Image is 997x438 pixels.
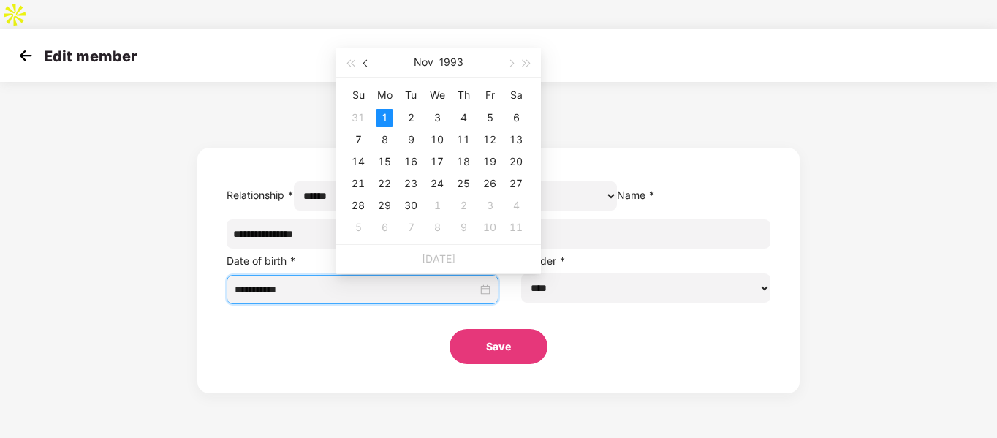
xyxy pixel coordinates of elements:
[455,131,472,148] div: 11
[503,151,529,173] td: 1993-11-20
[481,219,498,236] div: 10
[507,131,525,148] div: 13
[481,197,498,214] div: 3
[349,109,367,127] div: 31
[349,153,367,170] div: 14
[428,219,446,236] div: 8
[398,129,424,151] td: 1993-11-09
[345,173,371,195] td: 1993-11-21
[376,153,393,170] div: 15
[507,197,525,214] div: 4
[424,107,450,129] td: 1993-11-03
[450,173,477,195] td: 1993-11-25
[481,109,498,127] div: 5
[450,151,477,173] td: 1993-11-18
[376,197,393,214] div: 29
[455,175,472,192] div: 25
[376,175,393,192] div: 22
[428,197,446,214] div: 1
[398,151,424,173] td: 1993-11-16
[428,109,446,127] div: 3
[424,195,450,216] td: 1993-12-01
[428,175,446,192] div: 24
[503,173,529,195] td: 1993-11-27
[345,216,371,238] td: 1993-12-05
[507,153,525,170] div: 20
[507,219,525,236] div: 11
[371,173,398,195] td: 1993-11-22
[402,197,420,214] div: 30
[507,175,525,192] div: 27
[503,216,529,238] td: 1993-12-11
[455,219,472,236] div: 9
[477,83,503,107] th: Fr
[450,83,477,107] th: Th
[424,129,450,151] td: 1993-11-10
[371,216,398,238] td: 1993-12-06
[450,107,477,129] td: 1993-11-04
[424,216,450,238] td: 1993-12-08
[481,131,498,148] div: 12
[345,151,371,173] td: 1993-11-14
[349,175,367,192] div: 21
[371,151,398,173] td: 1993-11-15
[450,195,477,216] td: 1993-12-02
[371,83,398,107] th: Mo
[503,107,529,129] td: 1993-11-06
[345,107,371,129] td: 1993-10-31
[503,129,529,151] td: 1993-11-13
[398,83,424,107] th: Tu
[402,153,420,170] div: 16
[503,83,529,107] th: Sa
[402,131,420,148] div: 9
[349,219,367,236] div: 5
[402,219,420,236] div: 7
[477,216,503,238] td: 1993-12-10
[503,195,529,216] td: 1993-12-04
[398,107,424,129] td: 1993-11-02
[371,195,398,216] td: 1993-11-29
[398,173,424,195] td: 1993-11-23
[477,129,503,151] td: 1993-11-12
[376,219,393,236] div: 6
[349,197,367,214] div: 28
[414,48,433,77] button: Nov
[477,173,503,195] td: 1993-11-26
[428,153,446,170] div: 17
[376,131,393,148] div: 8
[439,48,463,77] button: 1993
[422,252,455,265] a: [DATE]
[455,197,472,214] div: 2
[481,175,498,192] div: 26
[376,109,393,127] div: 1
[428,131,446,148] div: 10
[398,195,424,216] td: 1993-11-30
[424,151,450,173] td: 1993-11-17
[371,107,398,129] td: 1993-11-01
[450,129,477,151] td: 1993-11-11
[15,45,37,67] img: svg+xml;base64,PHN2ZyB4bWxucz0iaHR0cDovL3d3dy53My5vcmcvMjAwMC9zdmciIHdpZHRoPSIzMCIgaGVpZ2h0PSIzMC...
[477,195,503,216] td: 1993-12-03
[477,151,503,173] td: 1993-11-19
[44,48,137,65] p: Edit member
[477,107,503,129] td: 1993-11-05
[455,153,472,170] div: 18
[481,153,498,170] div: 19
[349,131,367,148] div: 7
[455,109,472,127] div: 4
[398,216,424,238] td: 1993-12-07
[371,129,398,151] td: 1993-11-08
[345,83,371,107] th: Su
[345,129,371,151] td: 1993-11-07
[450,216,477,238] td: 1993-12-09
[424,83,450,107] th: We
[402,109,420,127] div: 2
[424,173,450,195] td: 1993-11-24
[345,195,371,216] td: 1993-11-28
[402,175,420,192] div: 23
[507,109,525,127] div: 6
